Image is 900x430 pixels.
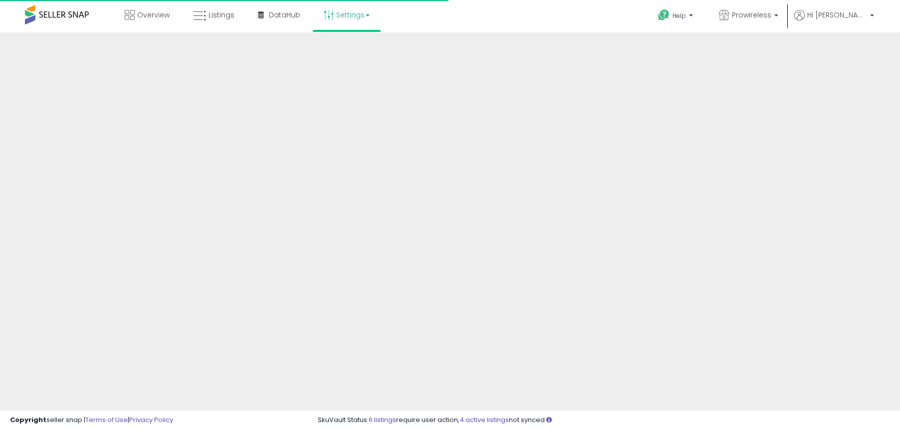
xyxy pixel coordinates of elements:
[85,415,128,425] a: Terms of Use
[10,416,173,425] div: seller snap | |
[673,11,686,20] span: Help
[732,10,771,20] span: Prowireless
[129,415,173,425] a: Privacy Policy
[318,416,890,425] div: SkuVault Status: require user action, not synced.
[459,415,509,425] a: 4 active listings
[658,9,670,21] i: Get Help
[794,10,874,32] a: Hi [PERSON_NAME]
[546,417,552,423] i: Click here to read more about un-synced listings.
[10,415,46,425] strong: Copyright
[807,10,867,20] span: Hi [PERSON_NAME]
[137,10,170,20] span: Overview
[209,10,234,20] span: Listings
[269,10,300,20] span: DataHub
[650,1,703,32] a: Help
[369,415,396,425] a: 6 listings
